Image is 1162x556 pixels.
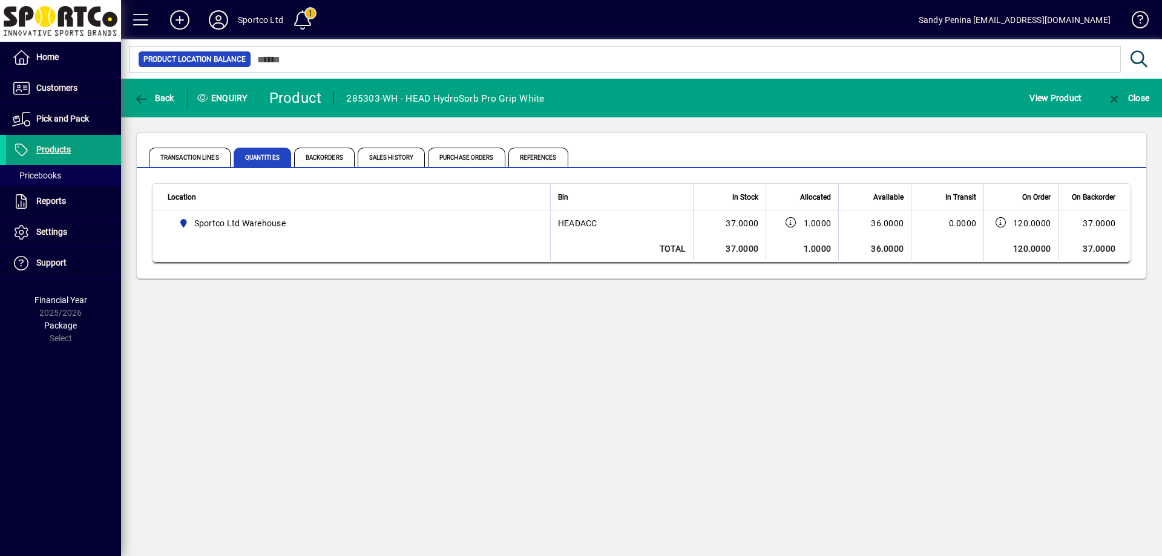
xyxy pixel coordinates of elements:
[919,10,1111,30] div: Sandy Penina [EMAIL_ADDRESS][DOMAIN_NAME]
[6,186,121,217] a: Reports
[358,148,425,167] span: Sales History
[269,88,322,108] div: Product
[134,93,174,103] span: Back
[1026,87,1085,109] button: View Product
[121,87,188,109] app-page-header-button: Back
[6,248,121,278] a: Support
[12,171,61,180] span: Pricebooks
[1094,87,1162,109] app-page-header-button: Close enquiry
[36,114,89,123] span: Pick and Pack
[1123,2,1147,42] a: Knowledge Base
[1013,217,1051,229] span: 120.0000
[6,73,121,103] a: Customers
[949,218,977,228] span: 0.0000
[36,83,77,93] span: Customers
[1022,191,1051,204] span: On Order
[238,10,283,30] div: Sportco Ltd
[838,211,911,235] td: 36.0000
[1029,88,1082,108] span: View Product
[983,235,1058,263] td: 120.0000
[149,148,231,167] span: Transaction Lines
[36,258,67,267] span: Support
[1058,211,1131,235] td: 37.0000
[143,53,246,65] span: Product Location Balance
[428,148,505,167] span: Purchase Orders
[1107,93,1149,103] span: Close
[6,165,121,186] a: Pricebooks
[34,295,87,305] span: Financial Year
[550,235,693,263] td: Total
[188,88,260,108] div: Enquiry
[36,227,67,237] span: Settings
[199,9,238,31] button: Profile
[194,217,286,229] span: Sportco Ltd Warehouse
[6,104,121,134] a: Pick and Pack
[234,148,291,167] span: Quantities
[838,235,911,263] td: 36.0000
[1058,235,1131,263] td: 37.0000
[36,196,66,206] span: Reports
[6,217,121,247] a: Settings
[558,191,568,204] span: Bin
[294,148,355,167] span: Backorders
[693,211,766,235] td: 37.0000
[800,191,831,204] span: Allocated
[174,216,537,231] span: Sportco Ltd Warehouse
[766,235,838,263] td: 1.0000
[804,217,832,229] span: 1.0000
[508,148,568,167] span: References
[732,191,758,204] span: In Stock
[693,235,766,263] td: 37.0000
[160,9,199,31] button: Add
[6,42,121,73] a: Home
[945,191,976,204] span: In Transit
[36,145,71,154] span: Products
[168,191,196,204] span: Location
[1072,191,1115,204] span: On Backorder
[346,89,544,108] div: 285303-WH - HEAD HydroSorb Pro Grip White
[44,321,77,330] span: Package
[550,211,693,235] td: HEADACC
[1104,87,1152,109] button: Close
[131,87,177,109] button: Back
[36,52,59,62] span: Home
[873,191,904,204] span: Available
